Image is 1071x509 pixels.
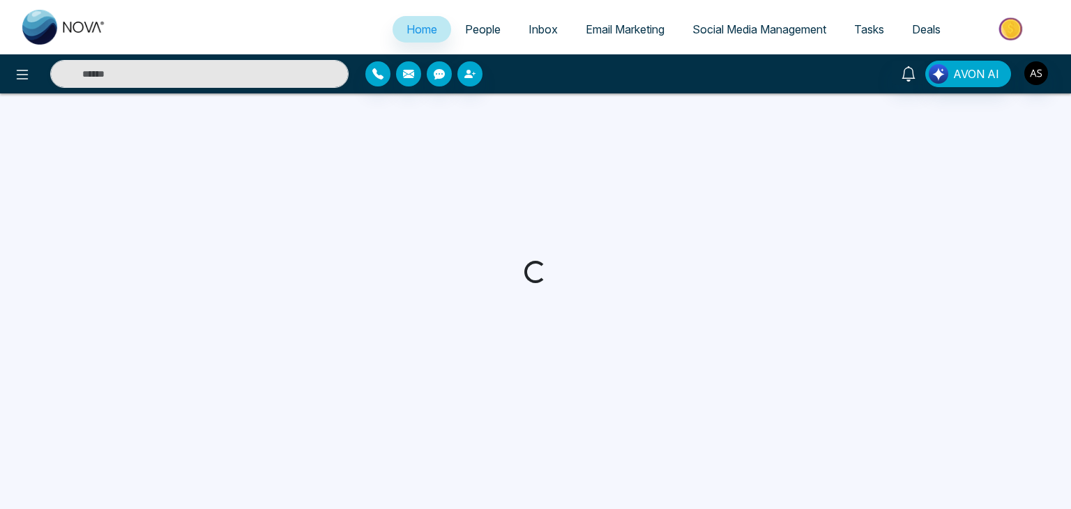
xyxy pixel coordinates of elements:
span: Social Media Management [692,22,826,36]
a: People [451,16,515,43]
a: Deals [898,16,955,43]
span: Tasks [854,22,884,36]
img: User Avatar [1024,61,1048,85]
a: Tasks [840,16,898,43]
span: Deals [912,22,941,36]
a: Inbox [515,16,572,43]
button: AVON AI [925,61,1011,87]
img: Lead Flow [929,64,948,84]
span: AVON AI [953,66,999,82]
span: Home [407,22,437,36]
a: Social Media Management [678,16,840,43]
span: Email Marketing [586,22,664,36]
img: Nova CRM Logo [22,10,106,45]
img: Market-place.gif [962,13,1063,45]
span: Inbox [529,22,558,36]
span: People [465,22,501,36]
a: Email Marketing [572,16,678,43]
a: Home [393,16,451,43]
